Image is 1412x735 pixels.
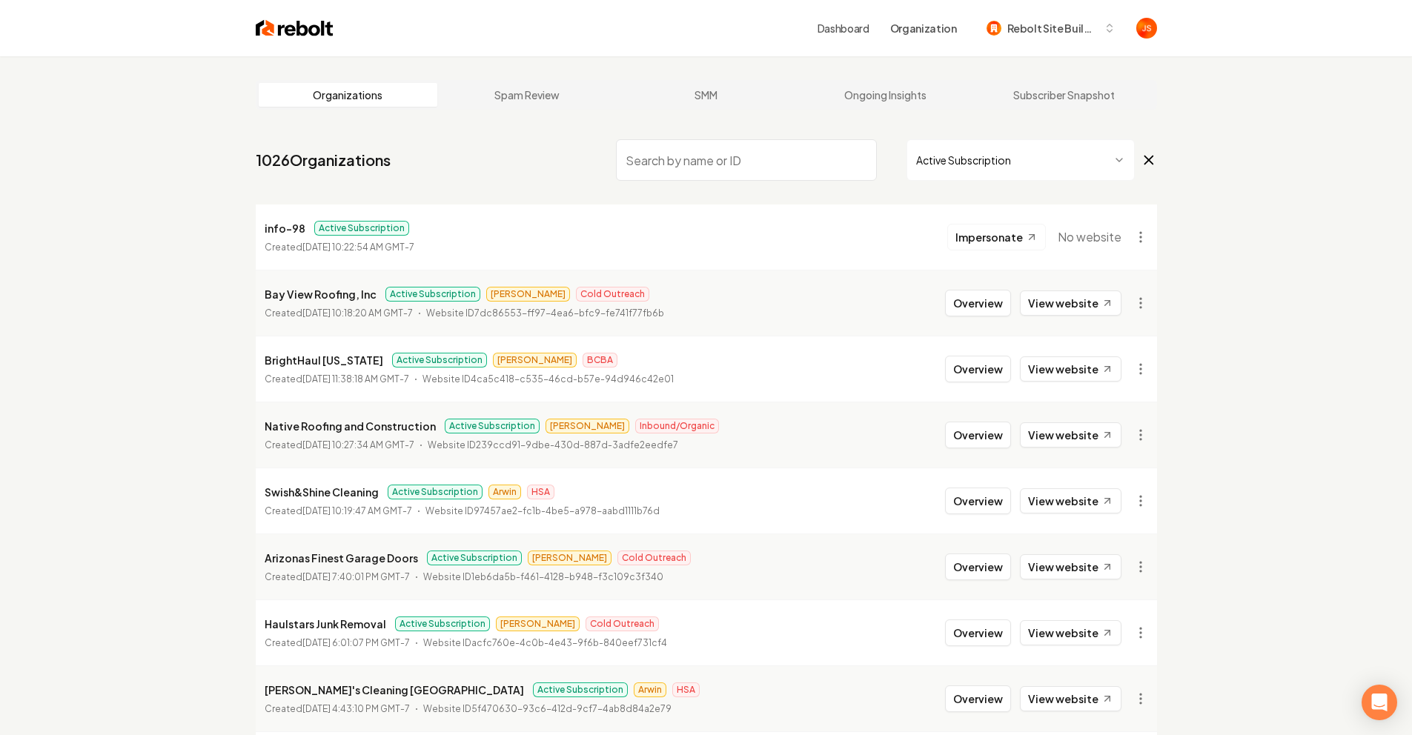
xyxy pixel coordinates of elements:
a: View website [1020,356,1121,382]
span: Active Subscription [392,353,487,367]
span: HSA [527,485,554,499]
a: View website [1020,422,1121,448]
p: info-98 [265,219,305,237]
span: Cold Outreach [576,287,649,302]
span: [PERSON_NAME] [486,287,570,302]
time: [DATE] 11:38:18 AM GMT-7 [302,373,409,385]
p: Created [265,636,410,651]
p: Website ID 5f470630-93c6-412d-9cf7-4ab8d84a2e79 [423,702,672,716]
button: Organization [881,15,966,41]
p: Created [265,240,414,255]
img: James Shamoun [1136,18,1157,39]
div: Open Intercom Messenger [1362,685,1397,720]
span: Arwin [488,485,521,499]
span: Arwin [634,682,666,697]
p: Haulstars Junk Removal [265,615,386,633]
img: Rebolt Logo [256,18,334,39]
button: Impersonate [947,224,1046,250]
a: Subscriber Snapshot [975,83,1154,107]
p: Website ID acfc760e-4c0b-4e43-9f6b-840eef731cf4 [423,636,667,651]
a: Dashboard [818,21,869,36]
time: [DATE] 4:43:10 PM GMT-7 [302,703,410,714]
button: Overview [945,422,1011,448]
span: No website [1058,228,1121,246]
p: Swish&Shine Cleaning [265,483,379,501]
a: View website [1020,488,1121,513]
a: SMM [617,83,796,107]
span: Active Subscription [445,419,540,433]
p: Created [265,702,410,716]
span: Rebolt Site Builder [1007,21,1098,36]
span: [PERSON_NAME] [493,353,577,367]
time: [DATE] 7:40:01 PM GMT-7 [302,571,410,582]
time: [DATE] 10:19:47 AM GMT-7 [302,505,412,516]
button: Overview [945,619,1011,646]
button: Overview [945,290,1011,316]
p: Website ID 4ca5c418-c535-46cd-b57e-94d946c42e01 [422,372,674,387]
time: [DATE] 10:22:54 AM GMT-7 [302,242,414,253]
a: Spam Review [437,83,617,107]
span: Active Subscription [385,287,480,302]
p: Created [265,306,413,321]
span: Active Subscription [314,221,409,236]
span: Active Subscription [533,682,628,697]
button: Overview [945,488,1011,514]
span: Active Subscription [395,616,490,631]
span: HSA [672,682,700,697]
p: Arizonas Finest Garage Doors [265,549,418,567]
p: Bay View Roofing, Inc [265,285,377,303]
span: [PERSON_NAME] [528,551,611,565]
p: Website ID 1eb6da5b-f461-4128-b948-f3c109c3f340 [423,570,663,585]
p: Created [265,372,409,387]
span: BCBA [583,353,617,367]
p: Created [265,504,412,519]
span: [PERSON_NAME] [496,616,580,631]
span: [PERSON_NAME] [546,419,629,433]
button: Open user button [1136,18,1157,39]
button: Overview [945,685,1011,712]
time: [DATE] 10:27:34 AM GMT-7 [302,439,414,450]
p: BrightHaul [US_STATE] [265,351,383,369]
span: Impersonate [955,230,1023,245]
time: [DATE] 10:18:20 AM GMT-7 [302,307,413,319]
span: Active Subscription [427,551,522,565]
button: Overview [945,356,1011,382]
input: Search by name or ID [616,139,877,181]
a: View website [1020,290,1121,316]
a: 1026Organizations [256,150,391,170]
span: Inbound/Organic [635,419,719,433]
a: View website [1020,554,1121,579]
p: Created [265,570,410,585]
p: [PERSON_NAME]'s Cleaning [GEOGRAPHIC_DATA] [265,681,524,699]
a: View website [1020,620,1121,645]
p: Website ID 239ccd91-9dbe-430d-887d-3adfe2eedfe7 [428,438,678,453]
a: Organizations [259,83,438,107]
span: Cold Outreach [586,616,659,631]
span: Active Subscription [388,485,483,499]
a: View website [1020,686,1121,711]
button: Overview [945,553,1011,580]
p: Website ID 97457ae2-fc1b-4be5-a978-aabd1111b76d [425,504,660,519]
img: Rebolt Site Builder [987,21,1001,36]
span: Cold Outreach [617,551,691,565]
p: Website ID 7dc86553-ff97-4ea6-bfc9-fe741f77fb6b [426,306,664,321]
p: Native Roofing and Construction [265,417,436,435]
time: [DATE] 6:01:07 PM GMT-7 [302,637,410,648]
p: Created [265,438,414,453]
a: Ongoing Insights [795,83,975,107]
